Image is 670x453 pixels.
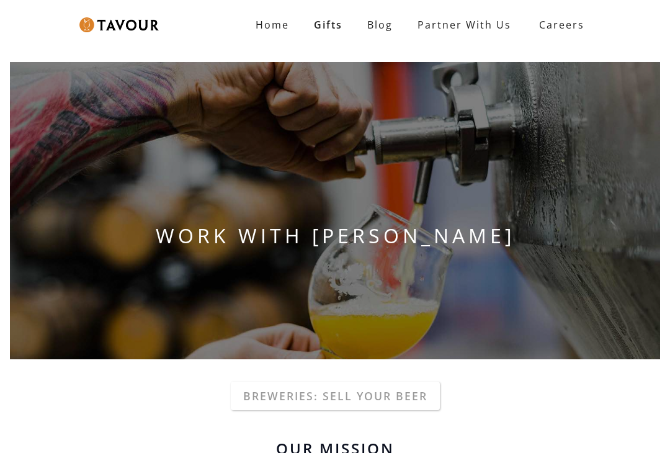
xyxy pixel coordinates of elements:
a: Breweries: Sell your beer [231,382,440,410]
h1: WORK WITH [PERSON_NAME] [10,221,660,251]
a: Careers [524,7,594,42]
a: Blog [355,12,405,37]
strong: Careers [539,12,584,37]
a: Partner With Us [405,12,524,37]
a: Home [243,12,301,37]
a: Gifts [301,12,355,37]
strong: Home [256,18,289,32]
